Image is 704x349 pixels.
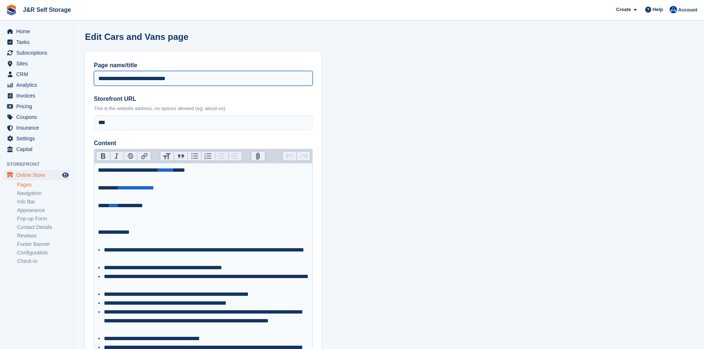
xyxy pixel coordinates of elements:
span: Insurance [16,123,61,133]
label: Storefront URL [94,95,313,103]
span: Account [678,6,697,14]
h1: Edit Cars and Vans page [85,32,188,42]
a: menu [4,170,70,180]
a: menu [4,144,70,154]
a: Configuration [17,249,70,256]
a: Pop-up Form [17,215,70,222]
a: Appearance [17,207,70,214]
button: Bullets [187,151,201,161]
label: Content [94,139,313,148]
a: menu [4,48,70,58]
span: Capital [16,144,61,154]
span: Home [16,26,61,37]
a: menu [4,58,70,69]
button: Redo [296,151,310,161]
img: Steve Revell [670,6,677,13]
a: menu [4,69,70,79]
span: Sites [16,58,61,69]
img: stora-icon-8386f47178a22dfd0bd8f6a31ec36ba5ce8667c1dd55bd0f319d3a0aa187defe.svg [6,4,17,16]
span: Settings [16,133,61,144]
a: Navigation [17,190,70,197]
span: Coupons [16,112,61,122]
button: Bold [96,151,110,161]
a: Reviews [17,232,70,239]
span: Subscriptions [16,48,61,58]
span: Create [616,6,631,13]
span: Tasks [16,37,61,47]
span: Help [653,6,663,13]
span: Invoices [16,90,61,101]
a: menu [4,26,70,37]
a: Contact Details [17,224,70,231]
button: Italic [110,151,124,161]
a: menu [4,90,70,101]
a: Preview store [61,171,70,179]
span: Storefront [7,161,74,168]
a: menu [4,101,70,112]
button: Strikethrough [124,151,137,161]
a: Footer Banner [17,241,70,248]
button: Attach Files [251,151,265,161]
button: Decrease Level [215,151,228,161]
p: This is the website address, no spaces allowed (eg: about-us) [94,105,313,112]
a: menu [4,37,70,47]
a: menu [4,112,70,122]
span: Online Store [16,170,61,180]
span: Analytics [16,80,61,90]
a: Pages [17,181,70,188]
button: Heading [160,151,174,161]
span: Pricing [16,101,61,112]
span: CRM [16,69,61,79]
label: Page name/title [94,61,313,70]
button: Numbers [201,151,215,161]
a: menu [4,80,70,90]
a: Check-in [17,258,70,265]
button: Increase Level [228,151,242,161]
button: Link [137,151,151,161]
a: J&R Self Storage [20,4,74,16]
button: Undo [283,151,296,161]
button: Quote [174,151,187,161]
a: menu [4,123,70,133]
a: menu [4,133,70,144]
a: Info Bar [17,198,70,205]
